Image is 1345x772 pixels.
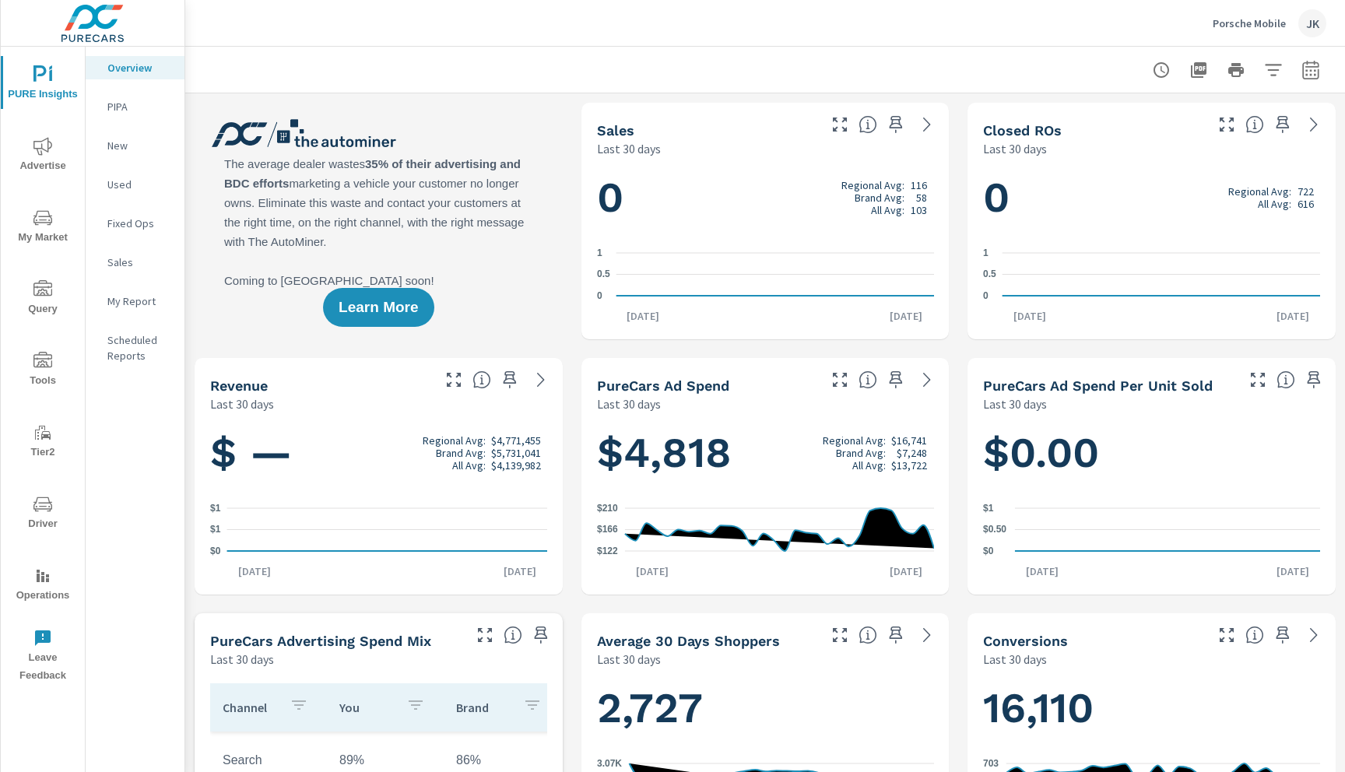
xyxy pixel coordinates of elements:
p: $16,741 [891,434,927,447]
p: 116 [911,179,927,191]
p: 616 [1298,198,1314,210]
span: PURE Insights [5,65,80,104]
span: Leave Feedback [5,629,80,685]
p: All Avg: [871,204,904,216]
p: All Avg: [1258,198,1291,210]
a: See more details in report [915,367,939,392]
p: $4,139,982 [491,459,541,472]
p: Last 30 days [983,139,1047,158]
div: PIPA [86,95,184,118]
span: Average cost of advertising per each vehicle sold at the dealer over the selected date range. The... [1277,370,1295,389]
h1: $ — [210,426,547,479]
p: $5,731,041 [491,447,541,459]
span: This table looks at how you compare to the amount of budget you spend per channel as opposed to y... [504,626,522,644]
a: See more details in report [1301,112,1326,137]
span: Number of vehicles sold by the dealership over the selected date range. [Source: This data is sou... [859,115,877,134]
button: Make Fullscreen [441,367,466,392]
p: [DATE] [879,563,933,579]
p: Last 30 days [597,139,661,158]
h1: 16,110 [983,682,1320,735]
p: Sales [107,254,172,270]
div: My Report [86,289,184,313]
button: Make Fullscreen [827,112,852,137]
p: Porsche Mobile [1213,16,1286,30]
p: [DATE] [227,563,282,579]
h1: $0.00 [983,426,1320,479]
div: Sales [86,251,184,274]
p: You [339,700,394,715]
button: Make Fullscreen [1214,112,1239,137]
text: 3.07K [597,758,622,769]
span: Total cost of media for all PureCars channels for the selected dealership group over the selected... [859,370,877,389]
text: 0 [983,290,989,301]
h5: Conversions [983,633,1068,649]
p: 58 [916,191,927,204]
h5: Sales [597,122,634,139]
p: Scheduled Reports [107,332,172,363]
div: Fixed Ops [86,212,184,235]
span: Learn More [339,300,418,314]
span: Save this to your personalized report [1301,367,1326,392]
p: PIPA [107,99,172,114]
text: 0.5 [597,269,610,280]
span: Tools [5,352,80,390]
p: [DATE] [1266,308,1320,324]
button: Select Date Range [1295,54,1326,86]
h5: Closed ROs [983,122,1062,139]
p: $7,248 [897,447,927,459]
p: [DATE] [1003,308,1057,324]
p: [DATE] [493,563,547,579]
span: Save this to your personalized report [883,367,908,392]
text: $1 [210,525,221,535]
p: Fixed Ops [107,216,172,231]
p: $4,771,455 [491,434,541,447]
p: 103 [911,204,927,216]
div: Overview [86,56,184,79]
span: Query [5,280,80,318]
button: Make Fullscreen [1214,623,1239,647]
p: Regional Avg: [823,434,886,447]
text: $166 [597,525,618,535]
h1: 0 [983,171,1320,224]
p: Regional Avg: [841,179,904,191]
p: Regional Avg: [1228,185,1291,198]
p: $13,722 [891,459,927,472]
a: See more details in report [915,623,939,647]
text: 0 [597,290,602,301]
span: A rolling 30 day total of daily Shoppers on the dealership website, averaged over the selected da... [859,626,877,644]
span: The number of dealer-specified goals completed by a visitor. [Source: This data is provided by th... [1245,626,1264,644]
h5: PureCars Advertising Spend Mix [210,633,431,649]
p: Overview [107,60,172,75]
div: nav menu [1,47,85,691]
p: Brand Avg: [836,447,886,459]
text: 0.5 [983,269,996,280]
text: $210 [597,503,618,514]
div: Used [86,173,184,196]
div: JK [1298,9,1326,37]
p: [DATE] [616,308,670,324]
button: Make Fullscreen [827,623,852,647]
span: Save this to your personalized report [529,623,553,647]
p: Brand [456,700,511,715]
p: Last 30 days [210,650,274,668]
text: $0.50 [983,525,1006,535]
h5: Revenue [210,377,268,394]
p: All Avg: [452,459,486,472]
p: [DATE] [879,308,933,324]
p: My Report [107,293,172,309]
span: Total sales revenue over the selected date range. [Source: This data is sourced from the dealer’s... [472,370,491,389]
p: [DATE] [1015,563,1069,579]
span: My Market [5,209,80,247]
text: $1 [210,503,221,514]
text: $1 [983,503,994,514]
h5: PureCars Ad Spend Per Unit Sold [983,377,1213,394]
a: See more details in report [1301,623,1326,647]
p: Last 30 days [597,395,661,413]
a: See more details in report [915,112,939,137]
span: Save this to your personalized report [883,112,908,137]
text: 1 [597,247,602,258]
p: [DATE] [1266,563,1320,579]
p: Brand Avg: [436,447,486,459]
div: New [86,134,184,157]
p: Last 30 days [597,650,661,668]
